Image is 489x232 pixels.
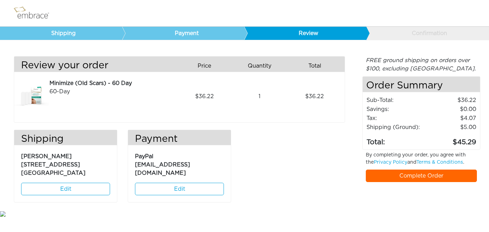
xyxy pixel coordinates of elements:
[14,79,49,114] img: dfa70dfa-8e49-11e7-8b1f-02e45ca4b85b.jpeg
[427,96,477,105] td: 36.22
[427,123,477,132] td: $5.00
[362,56,480,73] div: FREE ground shipping on orders over $100, excluding [GEOGRAPHIC_DATA].
[12,5,57,22] img: logo.png
[366,114,427,123] td: Tax:
[244,27,366,40] a: Review
[363,77,480,92] h4: Order Summary
[248,62,271,70] span: Quantity
[366,27,488,40] a: Confirmation
[374,160,407,165] a: Privacy Policy
[416,160,463,165] a: Terms & Conditions
[305,92,324,101] span: 36.22
[21,149,110,177] p: [PERSON_NAME] [STREET_ADDRESS] [GEOGRAPHIC_DATA]
[135,162,190,176] span: [EMAIL_ADDRESS][DOMAIN_NAME]
[427,114,477,123] td: 4.07
[361,152,482,170] div: By completing your order, you agree with the and .
[427,132,477,148] td: 45.29
[122,27,244,40] a: Payment
[14,134,117,145] h3: Shipping
[128,134,231,145] h3: Payment
[366,170,477,182] a: Complete Order
[180,60,235,72] div: Price
[366,132,427,148] td: Total:
[366,123,427,132] td: Shipping (Ground):
[49,79,174,87] div: Minimize (Old Scars) - 60 Day
[49,87,174,96] div: 60-Day
[366,105,427,114] td: Savings :
[290,60,345,72] div: Total
[14,60,174,72] h3: Review your order
[135,183,224,195] a: Edit
[427,105,477,114] td: 0.00
[195,92,214,101] span: 36.22
[259,92,261,101] span: 1
[21,183,110,195] a: Edit
[366,96,427,105] td: Sub-Total:
[135,154,153,159] span: PayPal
